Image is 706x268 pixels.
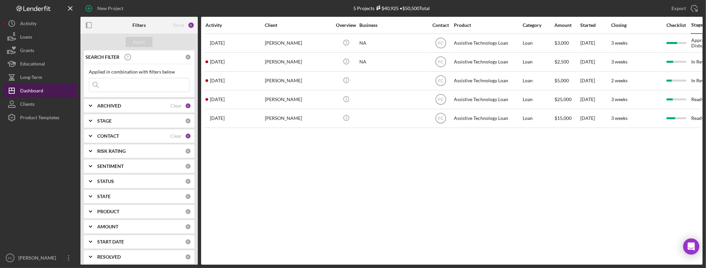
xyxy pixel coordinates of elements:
div: [PERSON_NAME] [265,109,332,127]
div: Started [580,23,610,28]
div: Activity [20,17,37,32]
div: Assistive Technology Loan [454,53,521,71]
div: 0 [185,254,191,260]
b: RISK RATING [97,148,126,154]
b: START DATE [97,239,124,244]
b: PRODUCT [97,209,119,214]
button: Long-Term [3,71,77,84]
div: Category [523,23,554,28]
b: STAGE [97,118,112,124]
a: Activity [3,17,77,30]
div: Contact [428,23,453,28]
div: 0 [185,54,191,60]
button: Loans [3,30,77,44]
div: 5 Projects • $50,500 Total [353,5,430,11]
div: NA [359,34,426,52]
button: Dashboard [3,84,77,97]
button: FC[PERSON_NAME] [3,251,77,265]
b: RESOLVED [97,254,121,260]
div: 1 [185,133,191,139]
div: [PERSON_NAME] [265,53,332,71]
div: 0 [185,178,191,184]
div: Loan [523,109,554,127]
div: Open Intercom Messenger [683,238,699,255]
div: Assistive Technology Loan [454,72,521,90]
div: Dashboard [20,84,43,99]
div: NA [359,53,426,71]
a: Grants [3,44,77,57]
div: Loan [523,72,554,90]
div: Client [265,23,332,28]
text: FC [8,256,12,260]
div: 0 [185,209,191,215]
b: SENTIMENT [97,164,124,169]
button: New Project [80,2,130,15]
b: CONTACT [97,133,119,139]
div: Applied in combination with filters below [89,69,189,75]
button: Apply [126,37,153,47]
a: Product Templates [3,111,77,124]
span: $2,500 [554,59,569,64]
time: 2025-09-22 23:19 [210,116,225,121]
button: Export [665,2,703,15]
span: $15,000 [554,115,572,121]
text: FC [438,97,444,102]
div: Long-Term [20,71,42,86]
span: $3,000 [554,40,569,46]
div: Loan [523,53,554,71]
div: 0 [185,224,191,230]
text: FC [438,116,444,121]
b: Filters [132,23,146,28]
div: $40,925 [374,5,399,11]
button: Clients [3,97,77,111]
div: 0 [185,148,191,154]
div: Overview [334,23,359,28]
div: Clients [20,97,35,113]
b: STATUS [97,179,114,184]
time: 3 weeks [611,115,628,121]
div: Educational [20,57,45,72]
div: 0 [185,239,191,245]
div: [PERSON_NAME] [265,72,332,90]
div: Assistive Technology Loan [454,109,521,127]
div: Product Templates [20,111,59,126]
time: 2025-09-18 04:57 [210,97,225,102]
div: [DATE] [580,34,610,52]
div: Checklist [662,23,691,28]
time: 3 weeks [611,96,628,102]
text: FC [438,79,444,83]
div: Activity [205,23,264,28]
div: [PERSON_NAME] [265,34,332,52]
div: 0 [185,163,191,169]
div: 0 [185,193,191,199]
div: Assistive Technology Loan [454,91,521,108]
div: Reset [173,23,184,28]
div: Business [359,23,426,28]
time: 3 weeks [611,40,628,46]
b: STATE [97,194,111,199]
div: Assistive Technology Loan [454,34,521,52]
text: FC [438,41,444,46]
div: Loan [523,91,554,108]
a: Educational [3,57,77,71]
div: [DATE] [580,91,610,108]
div: Loan [523,34,554,52]
time: 2025-09-25 18:57 [210,40,225,46]
text: FC [438,60,444,64]
div: [DATE] [580,72,610,90]
div: [PERSON_NAME] [265,91,332,108]
div: Loans [20,30,32,45]
div: Clear [170,103,182,108]
div: [DATE] [580,53,610,71]
div: Product [454,23,521,28]
b: AMOUNT [97,224,118,229]
div: 1 [185,103,191,109]
div: [PERSON_NAME] [17,251,60,266]
div: Closing [611,23,661,28]
div: Clear [170,133,182,139]
div: Apply [133,37,145,47]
